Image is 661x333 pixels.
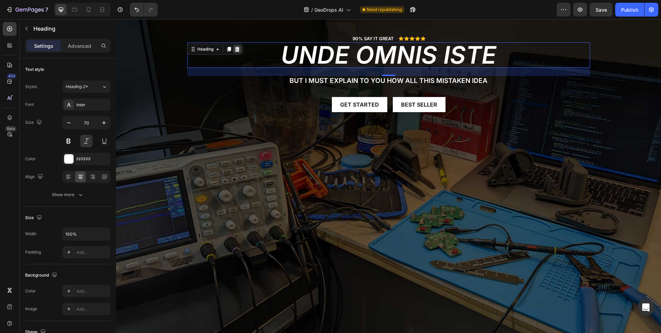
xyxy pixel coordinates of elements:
div: FFFFFF [76,156,109,162]
div: Get started [224,82,263,89]
div: Open Intercom Messenger [638,299,654,316]
p: Advanced [68,42,91,50]
div: Add... [76,306,109,312]
button: Publish [615,3,644,17]
div: Size [25,118,43,127]
input: Auto [63,228,110,240]
button: Best Seller [277,78,329,93]
p: Settings [34,42,53,50]
div: Image [25,306,37,312]
div: Text style [25,66,44,73]
button: 7 [3,3,51,17]
button: Get started [216,78,271,93]
div: Inter [76,102,109,108]
div: Publish [621,6,638,13]
button: Save [590,3,612,17]
div: Color [25,288,36,294]
div: Show more [52,191,84,198]
div: Align [25,172,44,182]
span: GeoDrops AI [314,6,343,13]
div: Background [25,271,59,280]
span: Save [596,7,607,13]
div: Color [25,156,36,162]
span: Need republishing [367,7,402,13]
div: Font [25,101,34,108]
span: / [311,6,313,13]
div: Add... [76,249,109,256]
div: Best Seller [285,82,321,89]
div: Styles [25,84,37,90]
button: Show more [25,189,111,201]
button: Heading 2* [62,80,111,93]
iframe: Design area [116,19,661,333]
div: Size [25,213,43,223]
div: Width [25,231,36,237]
p: Heading [33,24,108,33]
p: 7 [45,6,48,14]
div: Beta [5,126,17,131]
div: Undo/Redo [130,3,158,17]
div: 450 [7,73,17,79]
div: Add... [76,288,109,294]
span: Heading 2* [65,84,88,90]
div: Padding [25,249,41,255]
